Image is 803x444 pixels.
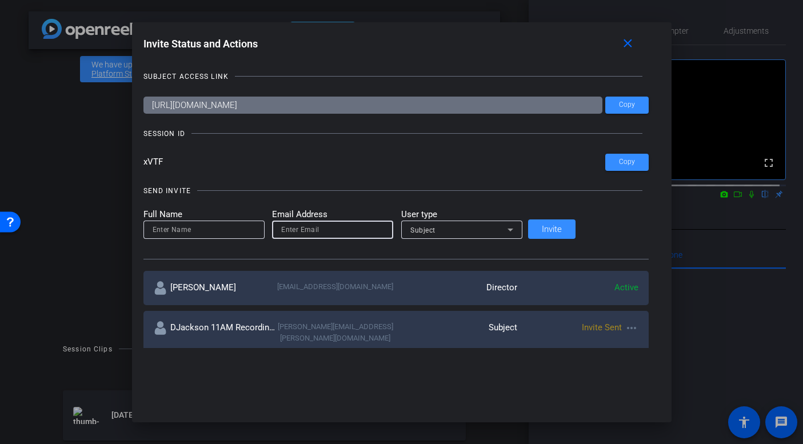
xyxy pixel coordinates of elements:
[154,281,275,295] div: [PERSON_NAME]
[401,208,522,221] mat-label: User type
[396,281,517,295] div: Director
[619,158,635,166] span: Copy
[143,34,649,54] div: Invite Status and Actions
[619,101,635,109] span: Copy
[281,223,384,237] input: Enter Email
[154,321,275,343] div: DJackson 11AM Recording Session
[143,128,185,139] div: SESSION ID
[143,71,229,82] div: SUBJECT ACCESS LINK
[410,226,436,234] span: Subject
[582,322,622,333] span: Invite Sent
[621,37,635,51] mat-icon: close
[396,321,517,343] div: Subject
[275,321,396,343] div: [PERSON_NAME][EMAIL_ADDRESS][PERSON_NAME][DOMAIN_NAME]
[605,154,649,171] button: Copy
[625,321,638,335] mat-icon: more_horiz
[153,223,255,237] input: Enter Name
[614,282,638,293] span: Active
[275,281,396,295] div: [EMAIL_ADDRESS][DOMAIN_NAME]
[143,185,191,197] div: SEND INVITE
[272,208,393,221] mat-label: Email Address
[143,71,649,82] openreel-title-line: SUBJECT ACCESS LINK
[143,128,649,139] openreel-title-line: SESSION ID
[143,185,649,197] openreel-title-line: SEND INVITE
[143,208,265,221] mat-label: Full Name
[605,97,649,114] button: Copy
